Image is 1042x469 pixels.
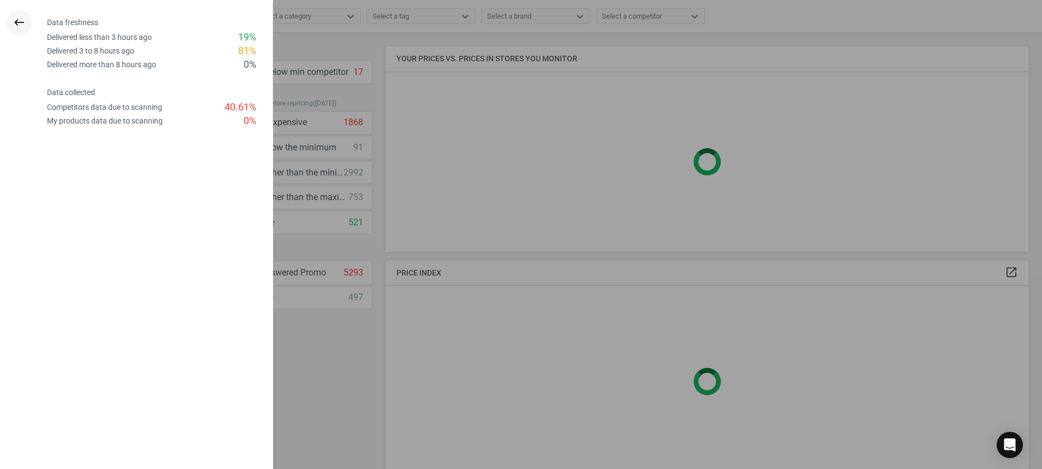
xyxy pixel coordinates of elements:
[47,18,273,27] h4: Data freshness
[47,116,163,126] div: My products data due to scanning
[997,432,1023,458] div: Open Intercom Messenger
[47,60,156,70] div: Delivered more than 8 hours ago
[244,58,256,72] div: 0 %
[238,44,256,58] div: 81 %
[224,101,256,114] div: 40.61 %
[7,10,32,36] button: keyboard_backspace
[13,16,26,29] i: keyboard_backspace
[244,114,256,128] div: 0 %
[47,102,162,113] div: Competitors data due to scanning
[47,88,273,97] h4: Data collected
[47,46,134,56] div: Delivered 3 to 8 hours ago
[238,31,256,44] div: 19 %
[47,32,152,43] div: Delivered less than 3 hours ago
